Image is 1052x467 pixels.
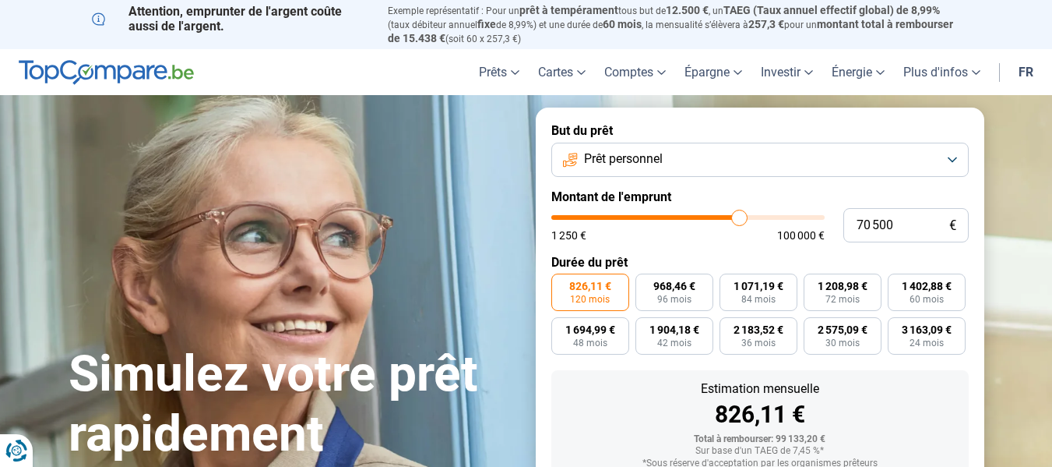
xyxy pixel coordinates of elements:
span: 2 575,09 € [818,324,867,335]
span: 60 mois [910,295,944,304]
span: TAEG (Taux annuel effectif global) de 8,99% [723,4,940,16]
a: Énergie [822,49,894,95]
div: Estimation mensuelle [564,383,956,395]
span: 36 mois [741,338,776,348]
span: 1 694,99 € [565,324,615,335]
span: prêt à tempérament [519,4,618,16]
p: Attention, emprunter de l'argent coûte aussi de l'argent. [92,4,369,34]
a: Prêts [470,49,529,95]
span: 12.500 € [666,4,709,16]
span: 257,3 € [748,18,784,30]
h1: Simulez votre prêt rapidement [69,345,517,465]
div: Sur base d'un TAEG de 7,45 %* [564,446,956,457]
label: Durée du prêt [551,255,969,270]
span: Prêt personnel [584,150,663,168]
label: But du prêt [551,123,969,138]
div: 826,11 € [564,403,956,426]
a: Cartes [529,49,595,95]
span: 72 mois [825,295,860,304]
img: TopCompare [19,60,194,85]
a: Investir [751,49,822,95]
span: € [949,219,956,232]
a: fr [1009,49,1043,95]
button: Prêt personnel [551,143,969,177]
span: 2 183,52 € [734,324,783,335]
span: 1 250 € [551,230,586,241]
span: 84 mois [741,295,776,304]
span: 826,11 € [569,281,611,292]
span: 30 mois [825,338,860,348]
span: 1 402,88 € [902,281,952,292]
span: 24 mois [910,338,944,348]
span: 968,46 € [653,281,695,292]
span: 48 mois [573,338,607,348]
span: fixe [477,18,496,30]
a: Épargne [675,49,751,95]
a: Comptes [595,49,675,95]
span: 1 208,98 € [818,281,867,292]
a: Plus d'infos [894,49,990,95]
span: 42 mois [657,338,691,348]
span: montant total à rembourser de 15.438 € [388,18,953,44]
span: 3 163,09 € [902,324,952,335]
span: 1 904,18 € [649,324,699,335]
span: 120 mois [570,295,610,304]
span: 60 mois [603,18,642,30]
span: 96 mois [657,295,691,304]
span: 1 071,19 € [734,281,783,292]
p: Exemple représentatif : Pour un tous but de , un (taux débiteur annuel de 8,99%) et une durée de ... [388,4,961,45]
span: 100 000 € [777,230,825,241]
label: Montant de l'emprunt [551,189,969,204]
div: Total à rembourser: 99 133,20 € [564,434,956,445]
